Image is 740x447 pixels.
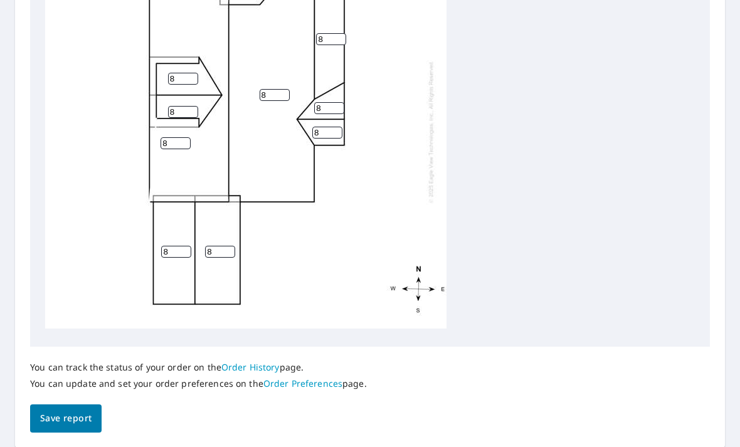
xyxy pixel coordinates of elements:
[221,361,280,373] a: Order History
[263,377,342,389] a: Order Preferences
[30,378,367,389] p: You can update and set your order preferences on the page.
[30,404,102,433] button: Save report
[30,362,367,373] p: You can track the status of your order on the page.
[40,411,92,426] span: Save report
